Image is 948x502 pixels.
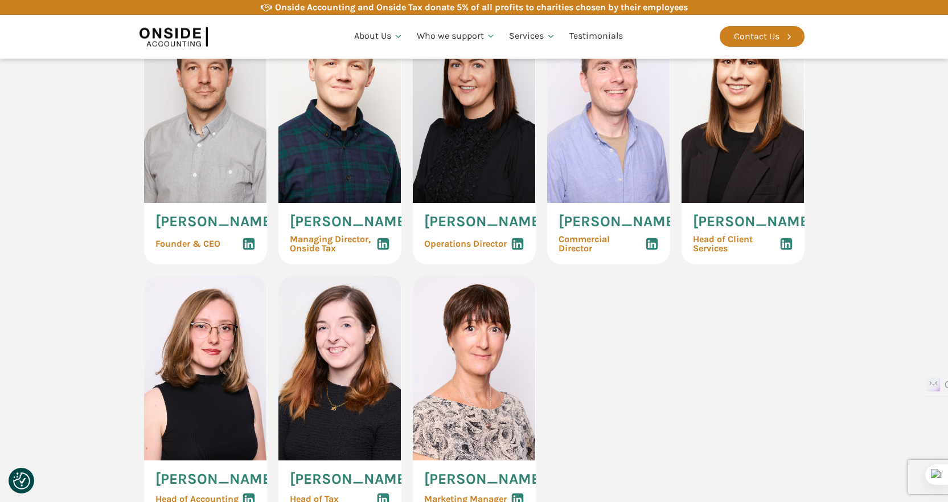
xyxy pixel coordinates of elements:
[155,472,276,487] span: [PERSON_NAME]
[139,23,208,50] img: Onside Accounting
[410,17,503,56] a: Who we support
[734,29,779,44] div: Contact Us
[155,239,220,248] span: Founder & CEO
[290,214,411,229] span: [PERSON_NAME]
[693,214,814,229] span: [PERSON_NAME]
[720,26,805,47] a: Contact Us
[424,214,545,229] span: [PERSON_NAME]
[347,17,410,56] a: About Us
[559,235,645,253] span: Commercial Director
[13,472,30,489] button: Consent Preferences
[693,235,779,253] span: Head of Client Services
[290,472,411,487] span: [PERSON_NAME]
[502,17,563,56] a: Services
[424,239,507,248] span: Operations Director
[13,472,30,489] img: Revisit consent button
[559,214,679,229] span: [PERSON_NAME]
[155,214,276,229] span: [PERSON_NAME]
[563,17,630,56] a: Testimonials
[290,235,371,253] span: Managing Director, Onside Tax
[424,472,545,487] span: [PERSON_NAME]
